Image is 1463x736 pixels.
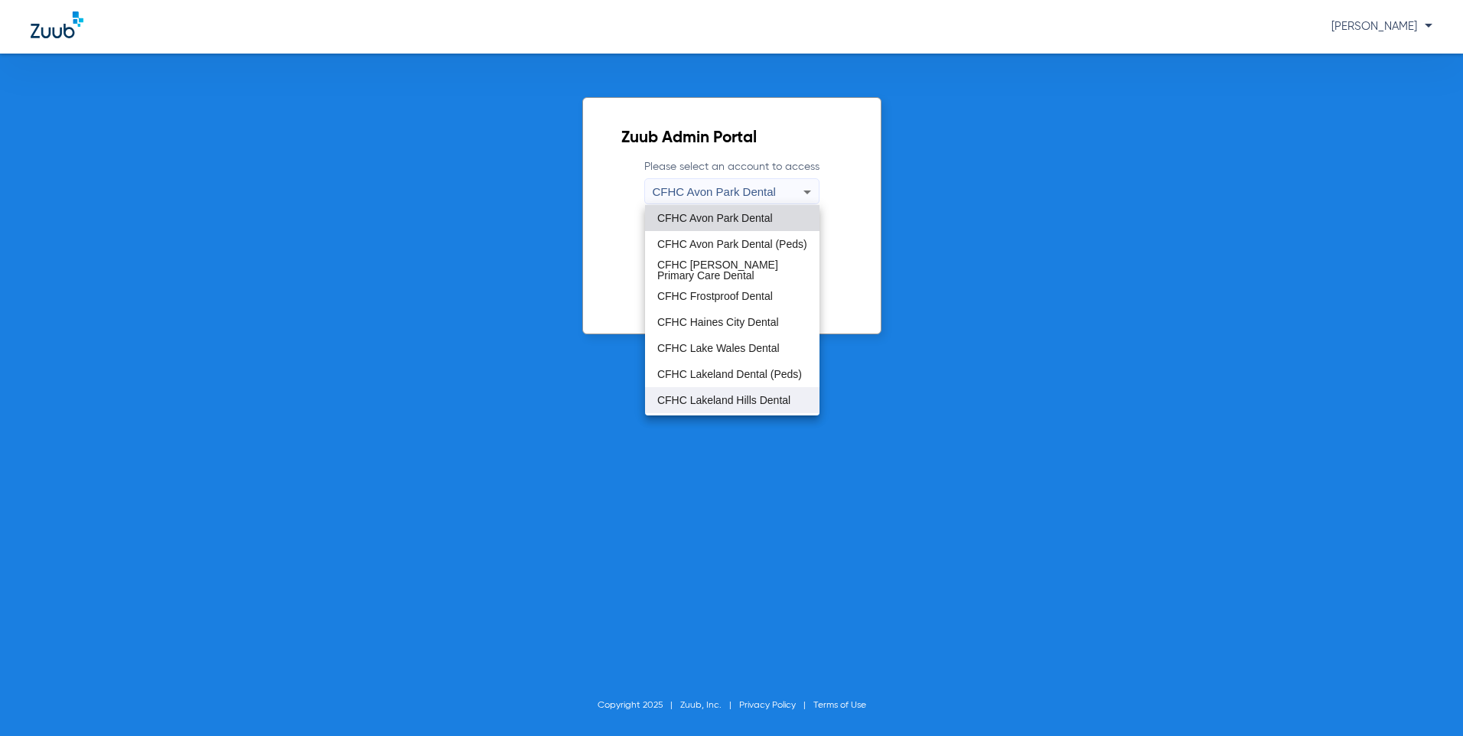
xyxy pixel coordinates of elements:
[657,213,773,223] span: CFHC Avon Park Dental
[657,317,779,327] span: CFHC Haines City Dental
[657,291,773,301] span: CFHC Frostproof Dental
[657,239,807,249] span: CFHC Avon Park Dental (Peds)
[657,395,790,405] span: CFHC Lakeland Hills Dental
[657,343,780,353] span: CFHC Lake Wales Dental
[1386,663,1463,736] iframe: Chat Widget
[657,369,802,379] span: CFHC Lakeland Dental (Peds)
[657,259,807,281] span: CFHC [PERSON_NAME] Primary Care Dental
